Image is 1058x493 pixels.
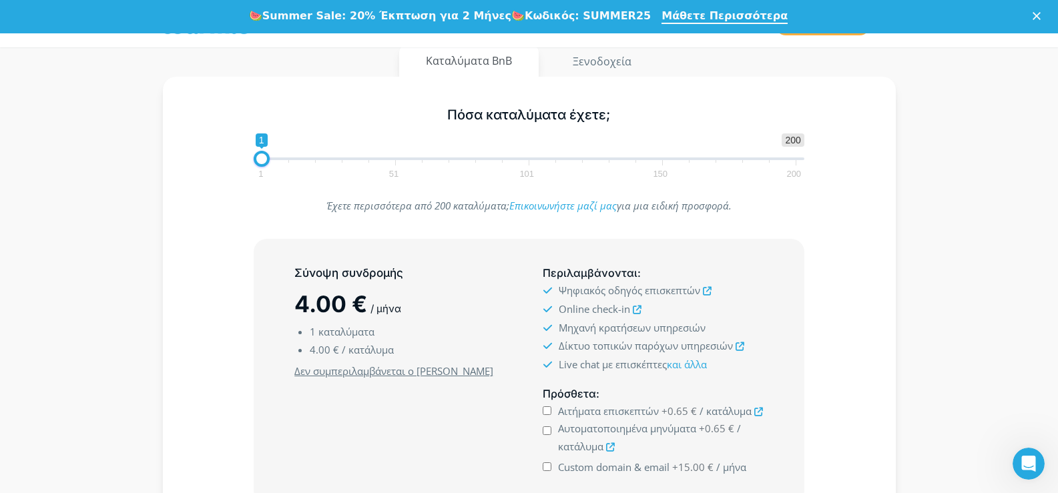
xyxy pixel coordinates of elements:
[667,358,707,371] a: και άλλα
[318,325,374,338] span: καταλύματα
[1013,448,1045,480] iframe: Intercom live chat
[672,460,714,474] span: +15.00 €
[699,422,734,435] span: +0.65 €
[559,339,733,352] span: Δίκτυο τοπικών παρόχων υπηρεσιών
[543,386,763,402] h5: :
[249,9,651,23] div: 🍉 🍉
[716,460,746,474] span: / μήνα
[294,364,493,378] u: Δεν συμπεριλαμβάνεται ο [PERSON_NAME]
[310,325,316,338] span: 1
[256,133,268,147] span: 1
[1033,12,1046,20] div: Κλείσιμο
[525,9,651,22] b: Κωδικός: SUMMER25
[509,199,617,212] a: Επικοινωνήστε μαζί μας
[662,9,788,24] a: Μάθετε Περισσότερα
[559,302,630,316] span: Online check-in
[256,171,265,177] span: 1
[782,133,804,147] span: 200
[387,171,401,177] span: 51
[559,321,706,334] span: Μηχανή κρατήσεων υπηρεσιών
[310,343,339,356] span: 4.00 €
[651,171,670,177] span: 150
[399,45,539,77] button: Καταλύματα BnB
[543,387,596,400] span: Πρόσθετα
[559,358,707,371] span: Live chat με επισκέπτες
[262,9,511,22] b: Summer Sale: 20% Έκπτωση για 2 Μήνες
[342,343,394,356] span: / κατάλυμα
[370,302,401,315] span: / μήνα
[559,284,700,297] span: Ψηφιακός οδηγός επισκεπτών
[254,107,804,123] h5: Πόσα καταλύματα έχετε;
[517,171,536,177] span: 101
[254,197,804,215] p: Έχετε περισσότερα από 200 καταλύματα; για μια ειδική προσφορά.
[784,171,803,177] span: 200
[700,404,752,418] span: / κατάλυμα
[294,290,367,318] span: 4.00 €
[543,266,637,280] span: Περιλαμβάνονται
[662,404,697,418] span: +0.65 €
[558,422,696,435] span: Αυτοματοποιημένα μηνύματα
[545,45,659,77] button: Ξενοδοχεία
[294,265,515,282] h5: Σύνοψη συνδρομής
[558,404,659,418] span: Αιτήματα επισκεπτών
[543,265,763,282] h5: :
[558,460,670,474] span: Custom domain & email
